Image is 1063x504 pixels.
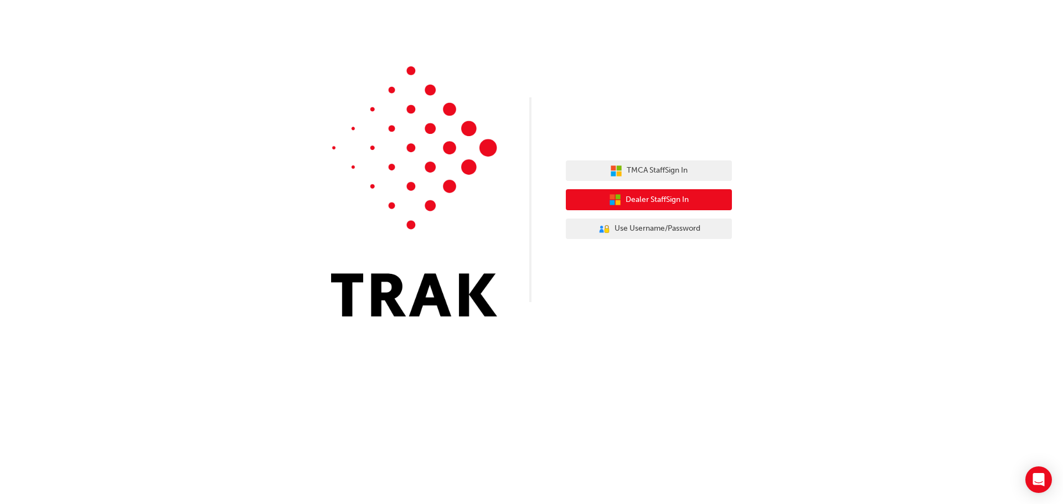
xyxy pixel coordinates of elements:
[627,164,688,177] span: TMCA Staff Sign In
[566,189,732,210] button: Dealer StaffSign In
[1025,466,1052,493] div: Open Intercom Messenger
[566,219,732,240] button: Use Username/Password
[626,194,689,206] span: Dealer Staff Sign In
[566,160,732,181] button: TMCA StaffSign In
[615,222,700,235] span: Use Username/Password
[331,66,497,316] img: Trak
